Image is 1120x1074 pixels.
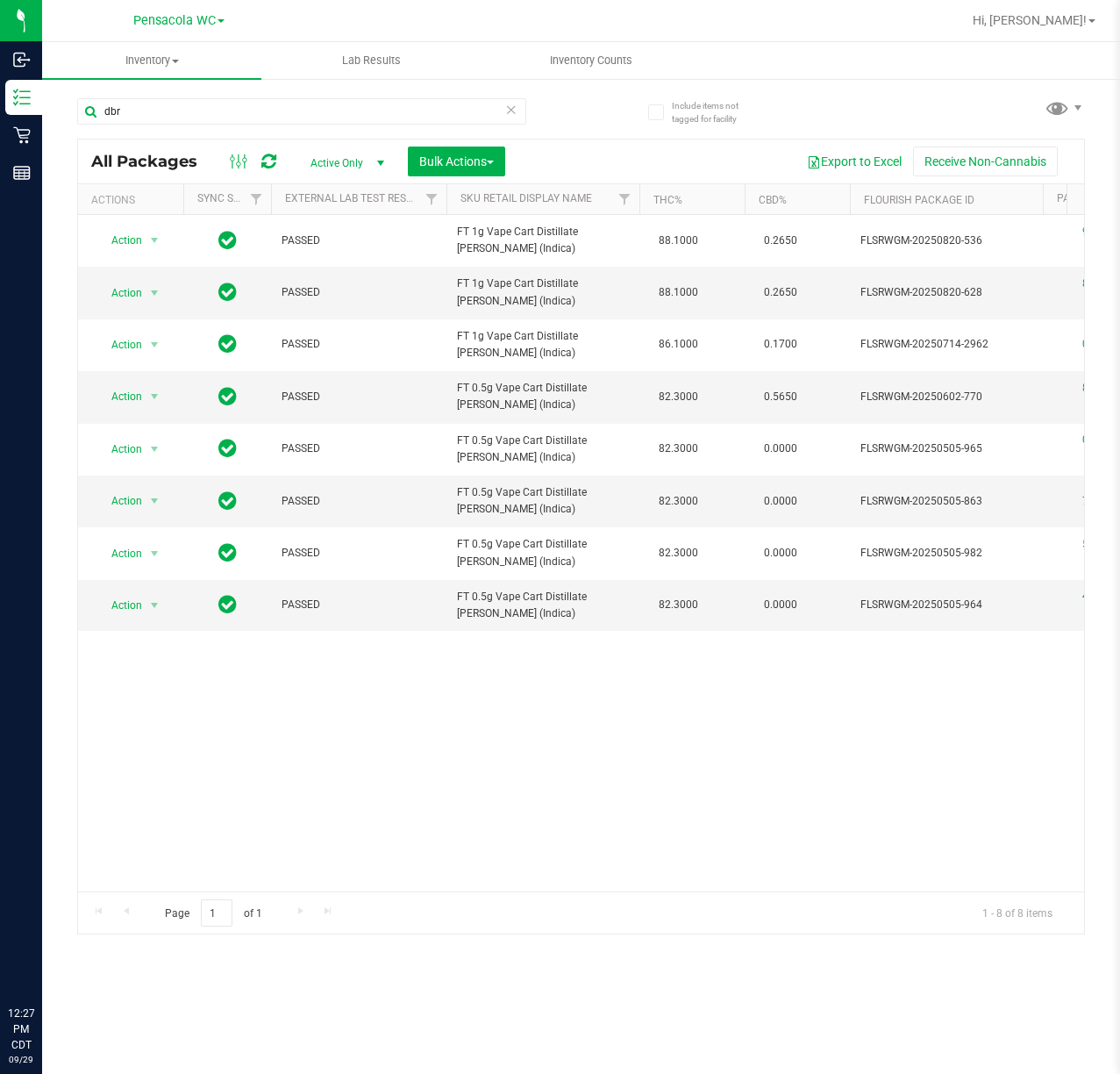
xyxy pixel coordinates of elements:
span: select [144,333,166,357]
span: PASSED [282,336,436,353]
span: Action [96,281,143,305]
span: FT 0.5g Vape Cart Distillate [PERSON_NAME] (Indica) [457,484,629,518]
span: FLSRWGM-20250820-536 [860,233,1032,249]
span: 1 - 8 of 8 items [968,899,1066,926]
a: Sync Status [197,192,265,204]
span: In Sync [218,228,237,253]
span: Pensacola WC [133,13,216,28]
span: FT 0.5g Vape Cart Distillate [PERSON_NAME] (Indica) [457,536,629,569]
span: 86.1000 [650,332,707,357]
span: 0.0000 [755,436,806,462]
p: 12:27 PM CDT [8,1006,34,1053]
span: FLSRWGM-20250714-2962 [860,336,1032,353]
span: 0.0000 [755,489,806,514]
span: PASSED [282,597,436,613]
a: Filter [417,184,446,214]
span: Action [96,384,143,409]
span: In Sync [218,332,237,356]
span: select [144,228,166,253]
span: Action [96,437,143,462]
span: FLSRWGM-20250602-770 [860,389,1032,405]
span: select [144,541,166,566]
inline-svg: Reports [13,164,31,182]
a: Package ID [1057,192,1116,204]
span: 0.0000 [755,592,806,618]
span: In Sync [218,280,237,304]
span: FLSRWGM-20250505-965 [860,440,1032,457]
span: 82.3000 [650,489,707,514]
inline-svg: Inbound [13,51,31,68]
span: select [144,281,166,305]
span: PASSED [282,493,436,510]
span: In Sync [218,436,237,461]
span: 82.3000 [650,384,707,410]
p: 09/29 [8,1053,34,1066]
span: PASSED [282,389,436,405]
span: FLSRWGM-20250505-964 [860,597,1032,613]
span: FT 1g Vape Cart Distillate [PERSON_NAME] (Indica) [457,224,629,257]
a: THC% [653,194,682,206]
span: 0.2650 [755,280,806,305]
a: Lab Results [261,42,481,79]
span: FT 1g Vape Cart Distillate [PERSON_NAME] (Indica) [457,328,629,362]
button: Receive Non-Cannabis [913,147,1058,176]
span: 82.3000 [650,592,707,618]
div: Actions [91,194,176,206]
span: select [144,384,166,409]
span: FT 1g Vape Cart Distillate [PERSON_NAME] (Indica) [457,276,629,309]
span: In Sync [218,541,237,565]
input: 1 [201,899,232,927]
span: PASSED [282,545,436,562]
span: Action [96,593,143,618]
span: Page of 1 [150,899,276,927]
inline-svg: Retail [13,126,31,144]
span: FT 0.5g Vape Cart Distillate [PERSON_NAME] (Indica) [457,380,629,413]
a: Flourish Package ID [864,194,974,206]
a: Inventory [42,42,261,79]
span: FT 0.5g Vape Cart Distillate [PERSON_NAME] (Indica) [457,589,629,622]
span: Hi, [PERSON_NAME]! [973,13,1087,27]
a: CBD% [759,194,787,206]
span: Action [96,541,143,566]
span: In Sync [218,489,237,513]
span: Bulk Actions [419,154,494,168]
span: PASSED [282,284,436,301]
a: Filter [610,184,639,214]
span: 82.3000 [650,436,707,462]
a: Sku Retail Display Name [460,192,592,204]
span: FT 0.5g Vape Cart Distillate [PERSON_NAME] (Indica) [457,433,629,466]
span: Include items not tagged for facility [672,99,760,125]
span: FLSRWGM-20250505-863 [860,493,1032,510]
span: select [144,593,166,618]
span: 82.3000 [650,541,707,566]
button: Export to Excel [795,147,913,176]
span: 0.1700 [755,332,806,357]
span: Lab Results [318,53,424,68]
inline-svg: Inventory [13,89,31,106]
span: Action [96,228,143,253]
input: Search Package ID, Item Name, SKU, Lot or Part Number... [77,98,526,125]
span: Action [96,333,143,357]
span: select [144,437,166,462]
span: 0.2650 [755,228,806,254]
span: FLSRWGM-20250820-628 [860,284,1032,301]
a: Filter [242,184,271,214]
button: Bulk Actions [408,147,505,176]
span: 88.1000 [650,280,707,305]
a: Inventory Counts [482,42,701,79]
iframe: Resource center [18,934,70,986]
span: In Sync [218,592,237,617]
span: PASSED [282,440,436,457]
span: select [144,489,166,513]
span: 88.1000 [650,228,707,254]
span: 0.5650 [755,384,806,410]
span: All Packages [91,152,215,171]
span: Clear [505,98,517,121]
span: PASSED [282,233,436,249]
span: In Sync [218,384,237,409]
span: 0.0000 [755,541,806,566]
span: Action [96,489,143,513]
span: Inventory [42,53,261,68]
span: Inventory Counts [526,53,656,68]
a: External Lab Test Result [285,192,423,204]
